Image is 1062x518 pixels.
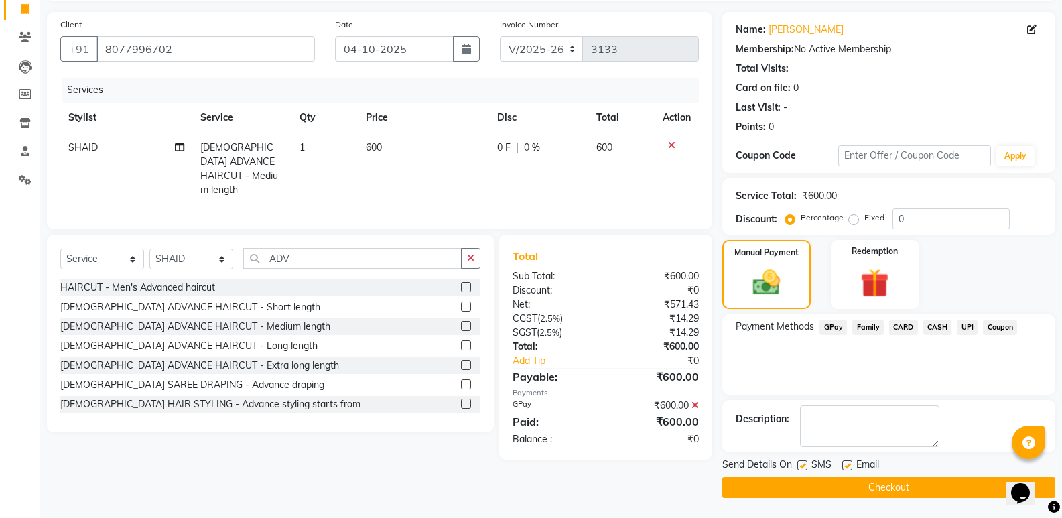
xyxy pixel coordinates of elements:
[722,458,792,474] span: Send Details On
[60,359,339,373] div: [DEMOGRAPHIC_DATA] ADVANCE HAIRCUT - Extra long length
[503,298,606,312] div: Net:
[783,101,787,115] div: -
[736,320,814,334] span: Payment Methods
[60,281,215,295] div: HAIRCUT - Men's Advanced haircut
[769,120,774,134] div: 0
[60,300,320,314] div: [DEMOGRAPHIC_DATA] ADVANCE HAIRCUT - Short length
[200,141,278,196] span: [DEMOGRAPHIC_DATA] ADVANCE HAIRCUT - Medium length
[606,269,709,283] div: ₹600.00
[606,312,709,326] div: ₹14.29
[497,141,511,155] span: 0 F
[606,413,709,430] div: ₹600.00
[736,189,797,203] div: Service Total:
[524,141,540,155] span: 0 %
[503,369,606,385] div: Payable:
[60,320,330,334] div: [DEMOGRAPHIC_DATA] ADVANCE HAIRCUT - Medium length
[291,103,358,133] th: Qty
[736,81,791,95] div: Card on file:
[736,412,789,426] div: Description:
[1006,464,1049,505] iframe: chat widget
[513,387,699,399] div: Payments
[802,189,837,203] div: ₹600.00
[655,103,699,133] th: Action
[503,354,623,368] a: Add Tip
[60,339,318,353] div: [DEMOGRAPHIC_DATA] ADVANCE HAIRCUT - Long length
[540,313,560,324] span: 2.5%
[96,36,315,62] input: Search by Name/Mobile/Email/Code
[852,265,898,301] img: _gift.svg
[596,141,612,153] span: 600
[864,212,884,224] label: Fixed
[734,247,799,259] label: Manual Payment
[801,212,844,224] label: Percentage
[588,103,655,133] th: Total
[68,141,98,153] span: SHAID
[503,312,606,326] div: ( )
[736,212,777,226] div: Discount:
[60,19,82,31] label: Client
[722,477,1055,498] button: Checkout
[736,62,789,76] div: Total Visits:
[736,149,838,163] div: Coupon Code
[503,399,606,413] div: GPay
[606,340,709,354] div: ₹600.00
[243,248,462,269] input: Search or Scan
[889,320,918,335] span: CARD
[503,326,606,340] div: ( )
[606,298,709,312] div: ₹571.43
[769,23,844,37] a: [PERSON_NAME]
[606,399,709,413] div: ₹600.00
[811,458,832,474] span: SMS
[744,267,789,298] img: _cash.svg
[516,141,519,155] span: |
[838,145,991,166] input: Enter Offer / Coupon Code
[192,103,291,133] th: Service
[923,320,952,335] span: CASH
[983,320,1017,335] span: Coupon
[358,103,490,133] th: Price
[60,397,360,411] div: [DEMOGRAPHIC_DATA] HAIR STYLING - Advance styling starts from
[819,320,847,335] span: GPay
[366,141,382,153] span: 600
[623,354,709,368] div: ₹0
[856,458,879,474] span: Email
[539,327,559,338] span: 2.5%
[503,269,606,283] div: Sub Total:
[606,432,709,446] div: ₹0
[489,103,588,133] th: Disc
[606,326,709,340] div: ₹14.29
[60,103,192,133] th: Stylist
[335,19,353,31] label: Date
[513,312,537,324] span: CGST
[503,283,606,298] div: Discount:
[500,19,558,31] label: Invoice Number
[606,283,709,298] div: ₹0
[60,36,98,62] button: +91
[852,245,898,257] label: Redemption
[793,81,799,95] div: 0
[736,101,781,115] div: Last Visit:
[513,326,537,338] span: SGST
[60,378,324,392] div: [DEMOGRAPHIC_DATA] SAREE DRAPING - Advance draping
[503,340,606,354] div: Total:
[300,141,305,153] span: 1
[736,42,794,56] div: Membership:
[513,249,543,263] span: Total
[736,23,766,37] div: Name:
[503,432,606,446] div: Balance :
[503,413,606,430] div: Paid:
[606,369,709,385] div: ₹600.00
[957,320,978,335] span: UPI
[996,146,1035,166] button: Apply
[852,320,884,335] span: Family
[62,78,709,103] div: Services
[736,120,766,134] div: Points:
[736,42,1042,56] div: No Active Membership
